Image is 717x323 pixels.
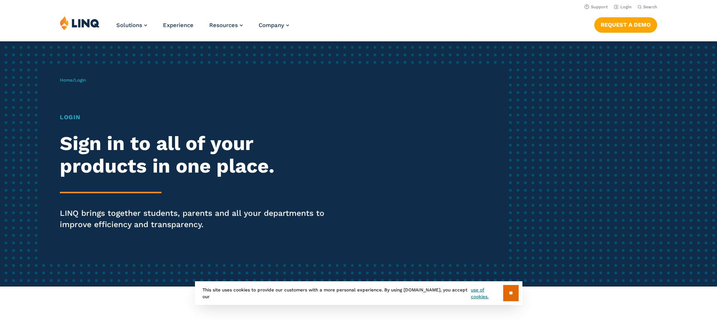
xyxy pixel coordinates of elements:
[585,5,608,9] a: Support
[594,17,657,32] a: Request a Demo
[209,22,243,29] a: Resources
[638,4,657,10] button: Open Search Bar
[195,281,522,305] div: This site uses cookies to provide our customers with a more personal experience. By using [DOMAIN...
[116,22,142,29] span: Solutions
[60,77,73,83] a: Home
[163,22,193,29] a: Experience
[471,287,503,300] a: use of cookies.
[60,77,86,83] span: /
[209,22,238,29] span: Resources
[614,5,632,9] a: Login
[60,132,336,177] h2: Sign in to all of your products in one place.
[60,113,336,122] h1: Login
[60,208,336,230] p: LINQ brings together students, parents and all your departments to improve efficiency and transpa...
[643,5,657,9] span: Search
[75,77,86,83] span: Login
[259,22,289,29] a: Company
[259,22,284,29] span: Company
[116,22,147,29] a: Solutions
[116,16,289,41] nav: Primary Navigation
[594,16,657,32] nav: Button Navigation
[60,16,100,30] img: LINQ | K‑12 Software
